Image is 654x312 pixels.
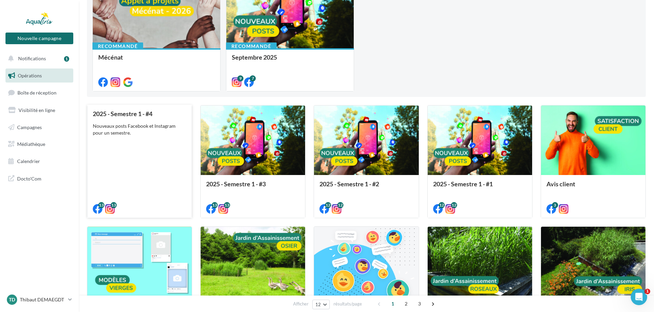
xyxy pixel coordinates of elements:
[387,298,398,309] span: 1
[206,180,300,194] div: 2025 - Semestre 1 - #3
[18,107,55,113] span: Visibilité en ligne
[93,110,186,117] div: 2025 - Semestre 1 - #4
[111,202,117,208] div: 13
[414,298,425,309] span: 3
[4,120,75,135] a: Campagnes
[212,202,218,208] div: 13
[232,54,348,67] div: Septembre 2025
[250,75,256,82] div: 7
[5,33,73,44] button: Nouvelle campagne
[315,302,321,307] span: 12
[451,202,457,208] div: 12
[439,202,445,208] div: 12
[4,68,75,83] a: Opérations
[98,54,215,67] div: Mécénat
[4,103,75,117] a: Visibilité en ligne
[92,42,143,50] div: Recommandé
[18,73,42,78] span: Opérations
[17,141,45,147] span: Médiathèque
[237,75,243,82] div: 9
[226,42,277,50] div: Recommandé
[401,298,412,309] span: 2
[98,202,104,208] div: 13
[17,158,40,164] span: Calendrier
[319,180,413,194] div: 2025 - Semestre 1 - #2
[20,296,65,303] p: Thibaut DEMAEGDT
[433,180,527,194] div: 2025 - Semestre 1 - #1
[325,202,331,208] div: 12
[4,85,75,100] a: Boîte de réception
[631,289,647,305] iframe: Intercom live chat
[224,202,230,208] div: 13
[312,300,330,309] button: 12
[4,51,72,66] button: Notifications 1
[4,154,75,169] a: Calendrier
[645,289,650,294] span: 1
[64,56,69,62] div: 1
[93,123,186,136] div: Nouveaux posts Facebook et Instagram pour un semestre.
[293,301,309,307] span: Afficher
[4,171,75,186] a: Docto'Com
[18,55,46,61] span: Notifications
[337,202,343,208] div: 12
[334,301,362,307] span: résultats/page
[17,90,56,96] span: Boîte de réception
[5,293,73,306] a: TD Thibaut DEMAEGDT
[17,124,42,130] span: Campagnes
[552,202,558,208] div: 3
[9,296,15,303] span: TD
[4,137,75,151] a: Médiathèque
[546,180,640,194] div: Avis client
[17,174,41,183] span: Docto'Com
